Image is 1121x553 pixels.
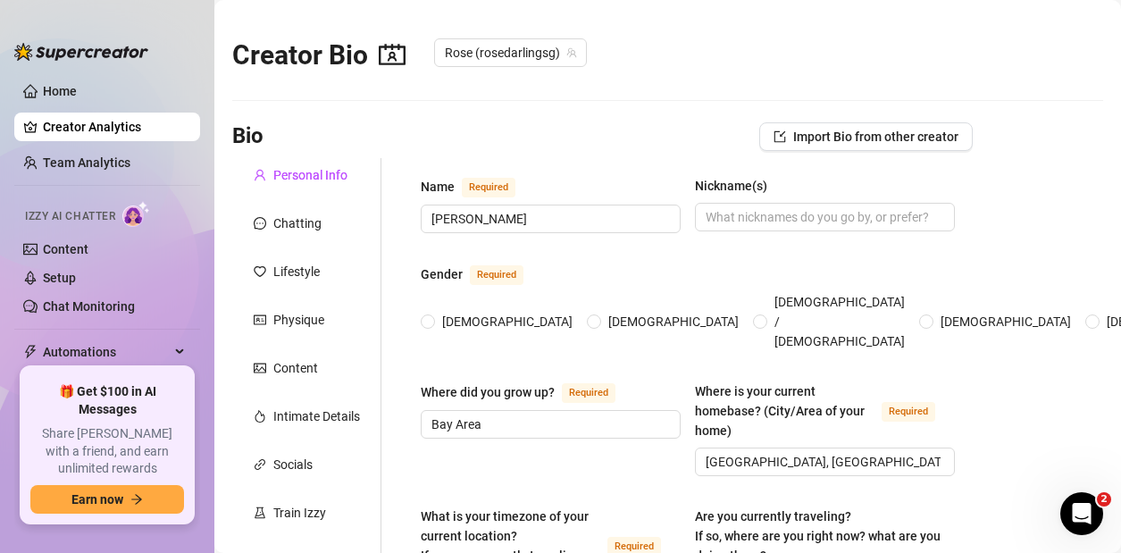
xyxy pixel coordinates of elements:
[882,402,935,422] span: Required
[43,242,88,256] a: Content
[254,362,266,374] span: picture
[421,381,635,403] label: Where did you grow up?
[23,345,38,359] span: thunderbolt
[1060,492,1103,535] iframe: Intercom live chat
[254,458,266,471] span: link
[759,122,973,151] button: Import Bio from other creator
[254,265,266,278] span: heart
[566,47,577,58] span: team
[254,507,266,519] span: experiment
[470,265,523,285] span: Required
[273,358,318,378] div: Content
[43,271,76,285] a: Setup
[1097,492,1111,507] span: 2
[254,314,266,326] span: idcard
[431,415,666,434] input: Where did you grow up?
[793,130,958,144] span: Import Bio from other creator
[695,176,780,196] label: Nickname(s)
[43,155,130,170] a: Team Analytics
[421,176,535,197] label: Name
[435,312,580,331] span: [DEMOGRAPHIC_DATA]
[695,381,955,440] label: Where is your current homebase? (City/Area of your home)
[445,39,576,66] span: Rose (rosedarlingsg)
[30,485,184,514] button: Earn nowarrow-right
[273,310,324,330] div: Physique
[130,493,143,506] span: arrow-right
[421,177,455,197] div: Name
[273,503,326,523] div: Train Izzy
[30,383,184,418] span: 🎁 Get $100 in AI Messages
[421,382,555,402] div: Where did you grow up?
[273,262,320,281] div: Lifestyle
[232,122,264,151] h3: Bio
[273,406,360,426] div: Intimate Details
[14,43,148,61] img: logo-BBDzfeDw.svg
[379,41,406,68] span: contacts
[695,381,874,440] div: Where is your current homebase? (City/Area of your home)
[43,299,135,314] a: Chat Monitoring
[273,214,322,233] div: Chatting
[695,176,767,196] div: Nickname(s)
[601,312,746,331] span: [DEMOGRAPHIC_DATA]
[431,209,666,229] input: Name
[273,165,347,185] div: Personal Info
[562,383,615,403] span: Required
[254,217,266,230] span: message
[25,208,115,225] span: Izzy AI Chatter
[933,312,1078,331] span: [DEMOGRAPHIC_DATA]
[232,38,406,72] h2: Creator Bio
[71,492,123,507] span: Earn now
[43,84,77,98] a: Home
[30,425,184,478] span: Share [PERSON_NAME] with a friend, and earn unlimited rewards
[706,452,941,472] input: Where is your current homebase? (City/Area of your home)
[254,169,266,181] span: user
[706,207,941,227] input: Nickname(s)
[774,130,786,143] span: import
[43,338,170,366] span: Automations
[43,113,186,141] a: Creator Analytics
[421,264,543,285] label: Gender
[462,178,515,197] span: Required
[421,264,463,284] div: Gender
[273,455,313,474] div: Socials
[122,201,150,227] img: AI Chatter
[254,410,266,423] span: fire
[767,292,912,351] span: [DEMOGRAPHIC_DATA] / [DEMOGRAPHIC_DATA]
